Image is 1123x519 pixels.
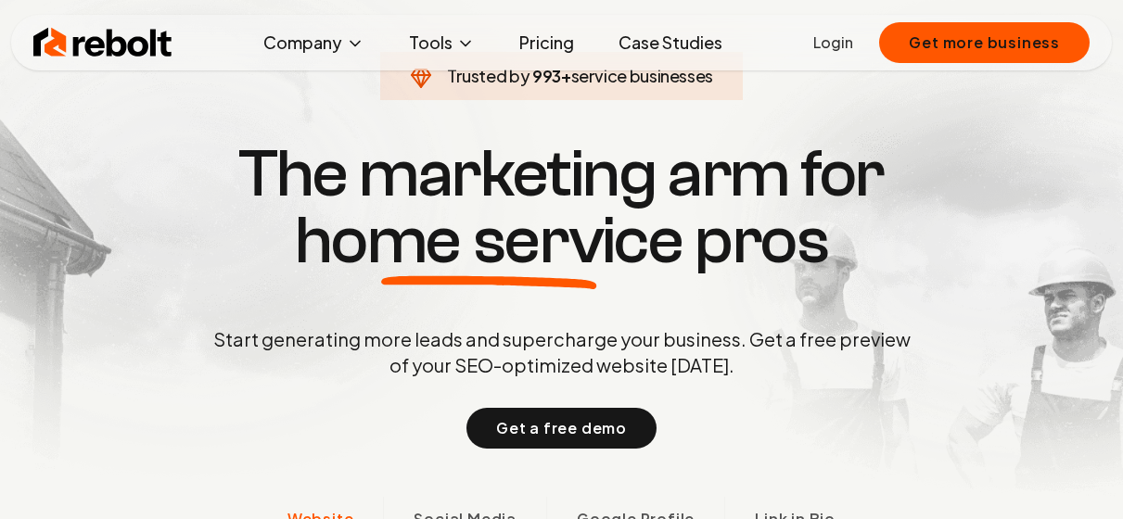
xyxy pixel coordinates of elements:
[210,326,914,378] p: Start generating more leads and supercharge your business. Get a free preview of your SEO-optimiz...
[604,24,737,61] a: Case Studies
[532,63,561,89] span: 993
[447,65,530,86] span: Trusted by
[561,65,571,86] span: +
[249,24,379,61] button: Company
[466,408,657,449] button: Get a free demo
[813,32,853,54] a: Login
[504,24,589,61] a: Pricing
[33,24,172,61] img: Rebolt Logo
[117,141,1007,274] h1: The marketing arm for pros
[295,208,683,274] span: home service
[571,65,714,86] span: service businesses
[394,24,490,61] button: Tools
[879,22,1090,63] button: Get more business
